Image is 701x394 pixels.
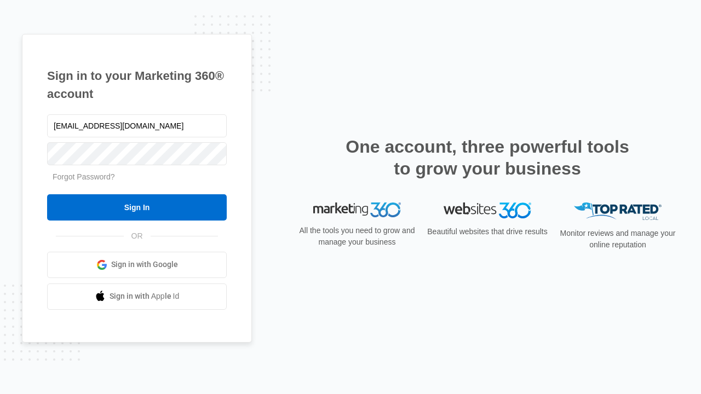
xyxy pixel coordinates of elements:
[47,252,227,278] a: Sign in with Google
[110,291,180,302] span: Sign in with Apple Id
[124,230,151,242] span: OR
[47,114,227,137] input: Email
[444,202,531,218] img: Websites 360
[426,226,549,237] p: Beautiful websites that drive results
[47,283,227,310] a: Sign in with Apple Id
[111,259,178,270] span: Sign in with Google
[342,136,633,179] h2: One account, three powerful tools to grow your business
[574,202,662,221] img: Top Rated Local
[296,225,418,248] p: All the tools you need to grow and manage your business
[53,172,115,181] a: Forgot Password?
[47,67,227,103] h1: Sign in to your Marketing 360® account
[556,228,679,251] p: Monitor reviews and manage your online reputation
[313,202,401,218] img: Marketing 360
[47,194,227,221] input: Sign In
